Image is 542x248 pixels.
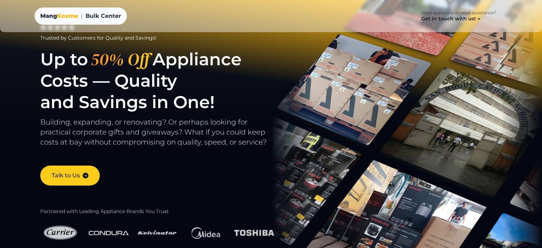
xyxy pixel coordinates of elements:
h2: Partnered with Leading Appliance Brands You Trust [40,208,287,215]
span: 50% Off [88,49,153,70]
h4: Get in touch with us! [421,16,481,22]
h1: Up to Appliance Costs — Quality and Savings in One! [40,49,287,113]
img: Kelvinator Logo [137,221,177,245]
div: Mang [40,12,78,20]
a: Have questions or need assistance? Get in touch with us! [410,6,508,26]
span: Kosme [57,12,78,19]
img: Carrier Logo [40,221,80,245]
span: | [81,12,83,20]
a: MangKosme [40,12,78,20]
a: Talk to Us [40,166,100,186]
div: Trusted by Customers for Quality and Savings! [40,34,287,41]
img: Midea Logo [186,221,226,246]
p: Have questions or need assistance? [421,10,496,16]
img: Toshiba Logo [234,226,274,240]
span: Bulk Center [86,12,121,20]
p: Building, expanding, or renovating? Or perhaps looking for practical corporate gifts and giveaway... [40,117,287,154]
